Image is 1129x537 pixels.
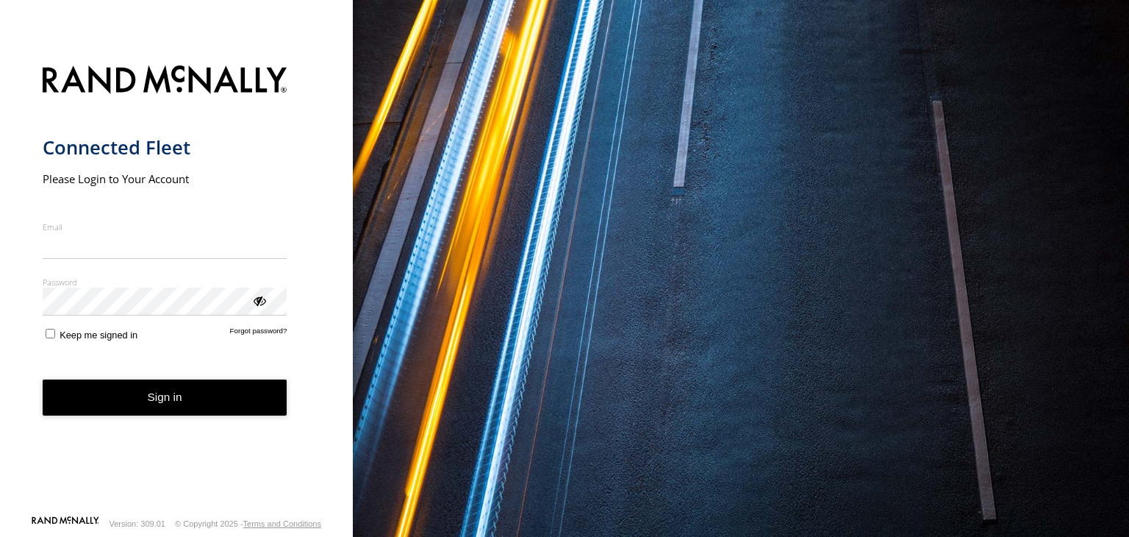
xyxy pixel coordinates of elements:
[43,277,287,288] label: Password
[230,327,287,341] a: Forgot password?
[43,380,287,416] button: Sign in
[110,519,165,528] div: Version: 309.01
[175,519,321,528] div: © Copyright 2025 -
[251,293,266,307] div: ViewPassword
[43,135,287,160] h1: Connected Fleet
[46,329,55,338] input: Keep me signed in
[43,63,287,100] img: Rand McNally
[243,519,321,528] a: Terms and Conditions
[32,516,99,531] a: Visit our Website
[60,330,137,341] span: Keep me signed in
[43,171,287,186] h2: Please Login to Your Account
[43,221,287,232] label: Email
[43,57,311,515] form: main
